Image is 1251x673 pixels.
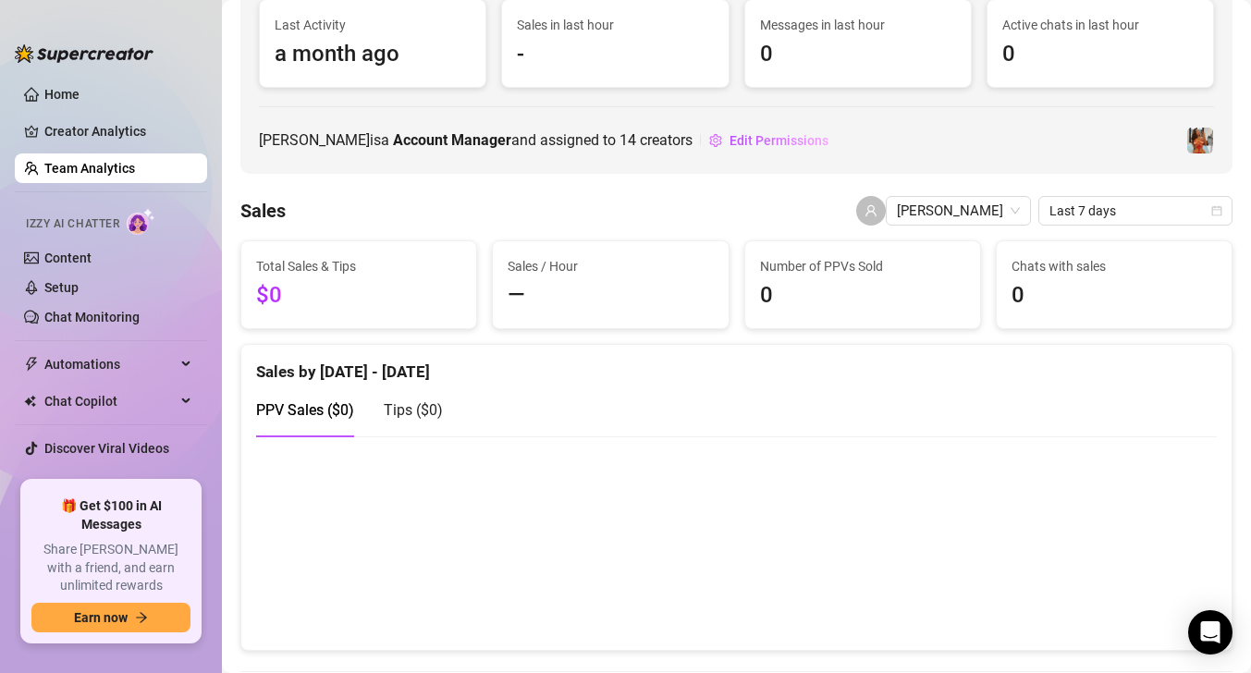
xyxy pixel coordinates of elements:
[760,37,956,72] span: 0
[256,345,1217,385] div: Sales by [DATE] - [DATE]
[44,116,192,146] a: Creator Analytics
[1012,256,1217,276] span: Chats with sales
[275,15,471,35] span: Last Activity
[31,541,190,595] span: Share [PERSON_NAME] with a friend, and earn unlimited rewards
[1002,37,1198,72] span: 0
[393,131,511,149] b: Account Manager
[760,278,965,313] span: 0
[31,497,190,533] span: 🎁 Get $100 in AI Messages
[44,441,169,456] a: Discover Viral Videos
[44,386,176,416] span: Chat Copilot
[44,161,135,176] a: Team Analytics
[15,44,153,63] img: logo-BBDzfeDw.svg
[1049,197,1221,225] span: Last 7 days
[865,204,877,217] span: user
[24,357,39,372] span: thunderbolt
[760,15,956,35] span: Messages in last hour
[517,37,713,72] span: -
[31,603,190,632] button: Earn nowarrow-right
[1187,128,1213,153] img: Daria
[26,215,119,233] span: Izzy AI Chatter
[44,310,140,324] a: Chat Monitoring
[44,280,79,295] a: Setup
[256,256,461,276] span: Total Sales & Tips
[517,15,713,35] span: Sales in last hour
[259,128,693,152] span: [PERSON_NAME] is a and assigned to creators
[240,198,286,224] h4: Sales
[709,134,722,147] span: setting
[1188,610,1233,655] div: Open Intercom Messenger
[256,278,461,313] span: $0
[508,278,713,313] span: —
[619,131,636,149] span: 14
[730,133,828,148] span: Edit Permissions
[384,401,443,419] span: Tips ( $0 )
[127,208,155,235] img: AI Chatter
[508,256,713,276] span: Sales / Hour
[708,126,829,155] button: Edit Permissions
[135,611,148,624] span: arrow-right
[74,610,128,625] span: Earn now
[44,251,92,265] a: Content
[760,256,965,276] span: Number of PPVs Sold
[897,197,1020,225] span: Daria Hadipour
[1002,15,1198,35] span: Active chats in last hour
[1211,205,1222,216] span: calendar
[24,395,36,408] img: Chat Copilot
[44,349,176,379] span: Automations
[275,37,471,72] span: a month ago
[44,87,80,102] a: Home
[1012,278,1217,313] span: 0
[256,401,354,419] span: PPV Sales ( $0 )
